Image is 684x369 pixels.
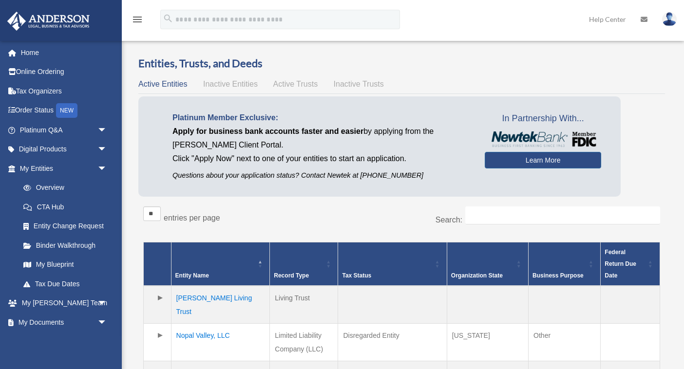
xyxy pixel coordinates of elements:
a: Tax Due Dates [14,274,117,294]
td: Other [529,324,601,361]
span: Active Trusts [273,80,318,88]
span: arrow_drop_down [97,159,117,179]
div: NEW [56,103,77,118]
span: arrow_drop_down [97,313,117,332]
th: Entity Name: Activate to invert sorting [171,242,270,286]
td: Living Trust [270,286,338,324]
th: Organization State: Activate to sort [447,242,528,286]
a: Digital Productsarrow_drop_down [7,140,122,159]
td: Limited Liability Company (LLC) [270,324,338,361]
span: Federal Return Due Date [605,249,636,279]
h3: Entities, Trusts, and Deeds [138,56,665,71]
span: arrow_drop_down [97,294,117,314]
a: Binder Walkthrough [14,236,117,255]
span: Organization State [451,272,503,279]
span: In Partnership With... [485,111,601,127]
td: Disregarded Entity [338,324,447,361]
a: Online Learningarrow_drop_down [7,332,122,351]
a: My Blueprint [14,255,117,275]
span: Active Entities [138,80,187,88]
span: Apply for business bank accounts faster and easier [172,127,363,135]
label: Search: [436,216,462,224]
a: My Documentsarrow_drop_down [7,313,122,332]
span: Tax Status [342,272,371,279]
i: search [163,13,173,24]
span: Entity Name [175,272,209,279]
p: by applying from the [PERSON_NAME] Client Portal. [172,125,470,152]
span: arrow_drop_down [97,332,117,352]
a: Online Ordering [7,62,122,82]
th: Record Type: Activate to sort [270,242,338,286]
a: Overview [14,178,112,198]
th: Tax Status: Activate to sort [338,242,447,286]
a: Home [7,43,122,62]
img: User Pic [662,12,677,26]
span: Inactive Trusts [334,80,384,88]
td: Nopal Valley, LLC [171,324,270,361]
td: [PERSON_NAME] Living Trust [171,286,270,324]
span: Business Purpose [532,272,584,279]
th: Federal Return Due Date: Activate to sort [601,242,660,286]
a: Entity Change Request [14,217,117,236]
a: CTA Hub [14,197,117,217]
td: [US_STATE] [447,324,528,361]
p: Click "Apply Now" next to one of your entities to start an application. [172,152,470,166]
a: Platinum Q&Aarrow_drop_down [7,120,122,140]
img: Anderson Advisors Platinum Portal [4,12,93,31]
a: My [PERSON_NAME] Teamarrow_drop_down [7,294,122,313]
span: Record Type [274,272,309,279]
span: Inactive Entities [203,80,258,88]
a: Learn More [485,152,601,168]
a: menu [132,17,143,25]
a: My Entitiesarrow_drop_down [7,159,117,178]
a: Order StatusNEW [7,101,122,121]
i: menu [132,14,143,25]
span: arrow_drop_down [97,120,117,140]
a: Tax Organizers [7,81,122,101]
img: NewtekBankLogoSM.png [490,131,596,147]
span: arrow_drop_down [97,140,117,160]
p: Questions about your application status? Contact Newtek at [PHONE_NUMBER] [172,169,470,182]
p: Platinum Member Exclusive: [172,111,470,125]
th: Business Purpose: Activate to sort [529,242,601,286]
label: entries per page [164,214,220,222]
